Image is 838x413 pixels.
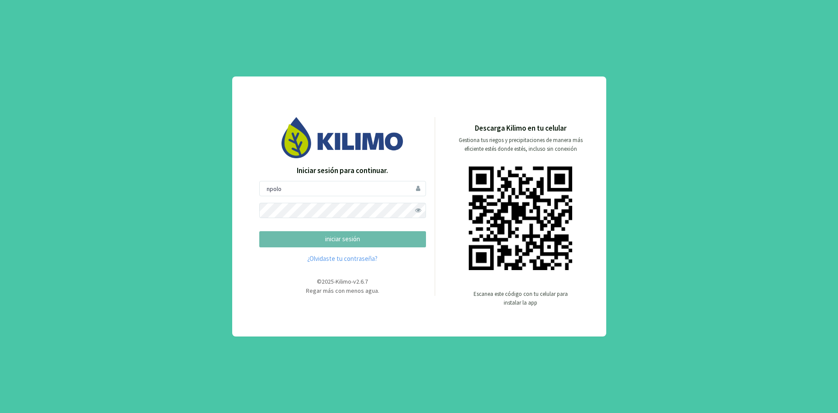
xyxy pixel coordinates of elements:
[353,278,368,285] span: v2.6.7
[267,234,419,244] p: iniciar sesión
[259,231,426,247] button: iniciar sesión
[475,123,567,134] p: Descarga Kilimo en tu celular
[259,254,426,264] a: ¿Olvidaste tu contraseña?
[469,167,572,270] img: qr code
[453,136,588,153] p: Gestiona tus riegos y precipitaciones de manera más eficiente estés donde estés, incluso sin cone...
[259,181,426,196] input: Usuario
[282,117,404,158] img: Image
[306,287,379,295] span: Regar más con menos agua.
[322,278,334,285] span: 2025
[334,278,336,285] span: -
[473,290,569,307] p: Escanea este código con tu celular para instalar la app
[259,165,426,177] p: Iniciar sesión para continuar.
[351,278,353,285] span: -
[317,278,322,285] span: ©
[336,278,351,285] span: Kilimo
